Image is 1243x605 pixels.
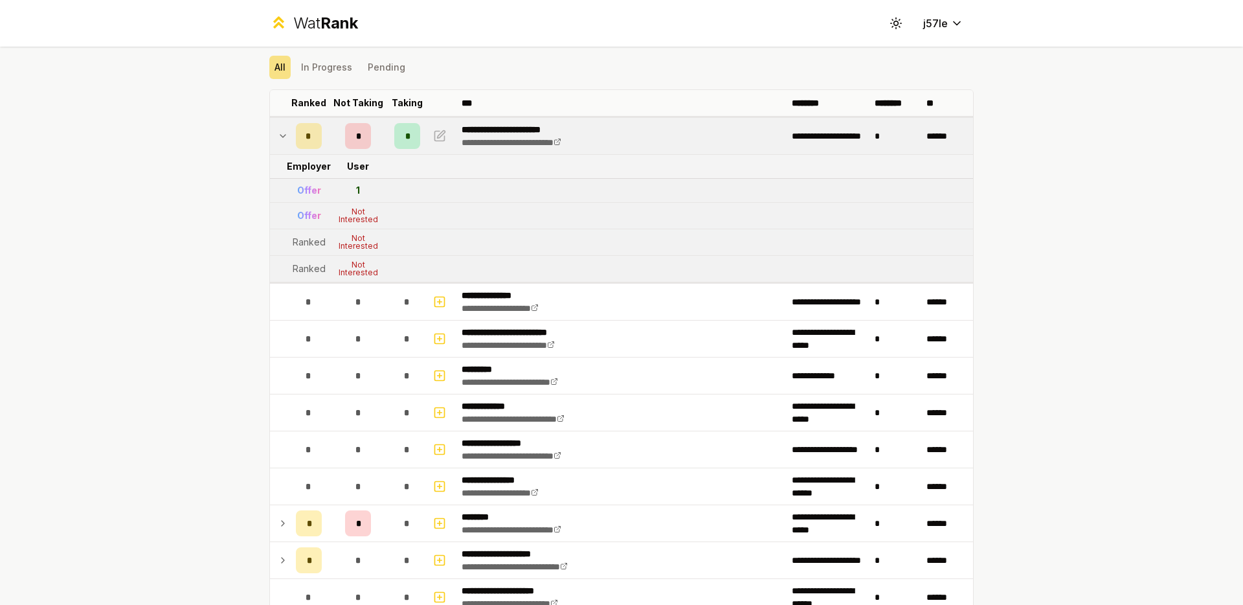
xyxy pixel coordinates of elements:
div: Offer [297,209,321,222]
div: Not Interested [332,208,384,223]
div: Ranked [293,262,326,275]
p: Ranked [291,97,326,109]
div: Wat [293,13,358,34]
div: Not Interested [332,261,384,277]
button: Pending [363,56,410,79]
div: Not Interested [332,234,384,250]
td: User [327,155,389,178]
button: All [269,56,291,79]
p: Taking [392,97,423,109]
td: Employer [291,155,327,178]
button: j57le [913,12,974,35]
span: Rank [320,14,358,32]
button: In Progress [296,56,357,79]
a: WatRank [269,13,358,34]
div: Offer [297,184,321,197]
p: Not Taking [333,97,383,109]
span: j57le [923,16,948,31]
div: 1 [356,184,360,197]
div: Ranked [293,236,326,249]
